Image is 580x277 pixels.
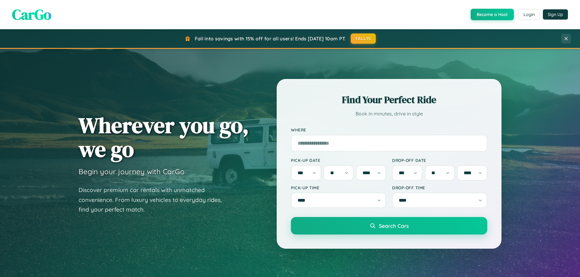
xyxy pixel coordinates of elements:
label: Where [291,127,487,132]
button: FALL15 [351,33,376,44]
button: Sign Up [543,9,568,20]
label: Pick-up Date [291,158,386,163]
button: Search Cars [291,217,487,235]
p: Book in minutes, drive in style [291,109,487,118]
button: Become a Host [471,9,514,20]
p: Discover premium car rentals with unmatched convenience. From luxury vehicles to everyday rides, ... [79,185,230,215]
h2: Find Your Perfect Ride [291,93,487,106]
span: CarGo [12,5,51,24]
h1: Wherever you go, we go [79,113,249,161]
button: Login [518,9,540,20]
span: Fall into savings with 15% off for all users! Ends [DATE] 10am PT. [195,36,346,42]
h3: Begin your journey with CarGo [79,167,185,176]
span: Search Cars [379,222,409,229]
label: Drop-off Date [392,158,487,163]
label: Drop-off Time [392,185,487,190]
label: Pick-up Time [291,185,386,190]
